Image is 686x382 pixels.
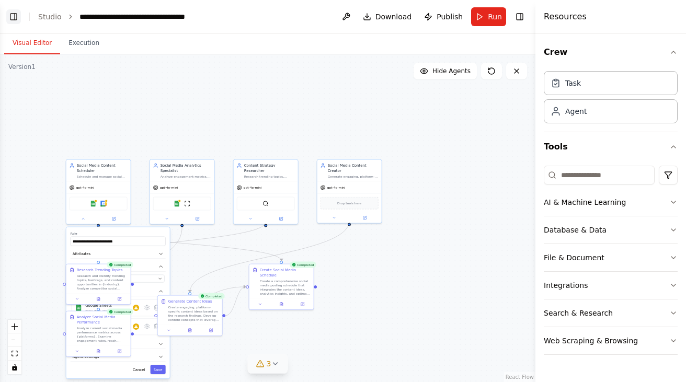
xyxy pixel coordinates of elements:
[71,231,166,236] label: Role
[198,293,225,299] div: Completed
[8,63,36,71] div: Version 1
[471,7,506,26] button: Run
[77,175,128,179] div: Schedule and manage social media content across multiple platforms including {platforms}, ensurin...
[565,78,581,88] div: Task
[544,225,607,235] div: Database & Data
[544,252,604,263] div: File & Document
[260,279,311,296] div: Create a comprehensive social media posting schedule that integrates the content ideas, analytics...
[71,262,166,272] button: Model
[107,309,133,315] div: Completed
[187,221,352,293] g: Edge from c2b274fd-ddc3-4cb8-843c-abddca7ab6f2 to 4be89bbe-40d4-4c96-a2fa-bc724e5745cc
[71,287,166,297] button: Tools
[182,216,212,222] button: Open in side panel
[168,305,219,322] div: Create engaging, platform-specific content ideas based on the research findings. Develop content ...
[202,327,220,333] button: Open in side panel
[488,11,502,22] span: Run
[327,186,346,190] span: gpt-4o-mini
[328,163,379,173] div: Social Media Content Creator
[142,303,152,312] button: Configure tool
[100,201,107,207] img: Google Calendar
[267,358,271,369] span: 3
[420,7,467,26] button: Publish
[38,11,197,22] nav: breadcrumb
[8,320,21,333] button: zoom in
[260,268,311,278] div: Create Social Media Schedule
[375,11,412,22] span: Download
[6,9,21,24] button: Show left sidebar
[506,374,534,380] a: React Flow attribution
[150,365,165,374] button: Save
[4,32,60,54] button: Visual Editor
[73,354,99,360] span: Agent settings
[337,201,361,206] span: Drop tools here
[161,163,211,173] div: Social Media Analytics Specialist
[544,189,678,216] button: AI & Machine Learning
[544,280,588,291] div: Integrations
[71,249,166,259] button: Attributes
[544,308,613,318] div: Search & Research
[73,251,91,257] span: Attributes
[87,296,109,302] button: View output
[544,197,626,207] div: AI & Machine Learning
[71,352,166,362] button: Agent settings
[38,13,62,21] a: Studio
[96,227,185,308] g: Edge from c54cf4d9-3305-48a5-955a-7d4e63a95a7c to 0775e3ca-30a9-4f3f-afea-29857fdd320a
[130,365,148,374] button: Cancel
[77,274,128,291] div: Research and identify trending topics, hashtags, and content opportunities in {industry}. Analyze...
[72,275,165,283] button: OpenAI - gpt-4o-mini
[66,159,131,225] div: Social Media Content SchedulerSchedule and manage social media content across multiple platforms ...
[414,63,477,79] button: Hide Agents
[8,320,21,374] div: React Flow controls
[544,10,587,23] h4: Resources
[85,309,132,313] div: Sync data with Google Sheets
[60,32,108,54] button: Execution
[66,264,131,305] div: CompletedResearch Trending TopicsResearch and identify trending topics, hashtags, and content opp...
[290,262,316,268] div: Completed
[544,272,678,299] button: Integrations
[512,9,527,24] button: Hide right sidebar
[266,216,296,222] button: Open in side panel
[110,348,128,354] button: Open in side panel
[77,163,128,173] div: Social Media Content Scheduler
[174,201,180,207] img: Google Sheets
[184,201,190,207] img: ScrapeWebsiteTool
[8,347,21,361] button: fit view
[134,284,246,337] g: Edge from 0775e3ca-30a9-4f3f-afea-29857fdd320a to f13bff0b-79ed-4951-88d6-164e1064f2e4
[85,303,132,308] div: Google Sheets
[317,159,382,224] div: Social Media Content CreatorGenerate engaging, platform-specific content ideas and create content...
[544,244,678,271] button: File & Document
[432,67,471,75] span: Hide Agents
[544,161,678,363] div: Tools
[544,216,678,244] button: Database & Data
[328,175,379,179] div: Generate engaging, platform-specific content ideas and create content briefs based on trending to...
[544,335,638,346] div: Web Scraping & Browsing
[110,296,128,302] button: Open in side panel
[544,327,678,354] button: Web Scraping & Browsing
[157,295,223,337] div: CompletedGenerate Content IdeasCreate engaging, platform-specific content ideas based on the rese...
[76,186,95,190] span: gpt-4o-mini
[152,322,161,331] button: Delete tool
[270,301,292,307] button: View output
[565,106,587,117] div: Agent
[77,268,123,273] div: Research Trending Topics
[150,159,215,225] div: Social Media Analytics SpecialistAnalyze engagement metrics, track performance across {platforms}...
[77,315,128,325] div: Analyze Social Media Performance
[85,322,133,327] div: Google Calendar
[359,7,416,26] button: Download
[8,361,21,374] button: toggle interactivity
[244,175,295,179] div: Research trending topics, analyze competitor content, and identify content opportunities in {indu...
[77,326,128,343] div: Analyze current social media performance metrics across {platforms}. Examine engagement rates, re...
[71,339,166,349] button: LLM setting
[90,201,96,207] img: Google Sheets
[544,38,678,67] button: Crew
[244,163,295,173] div: Content Strategy Researcher
[160,186,178,190] span: gpt-4o-mini
[142,322,152,331] button: Configure tool
[544,67,678,132] div: Crew
[99,216,129,222] button: Open in side panel
[262,201,269,207] img: SerperDevTool
[66,311,131,357] div: CompletedAnalyze Social Media PerformanceAnalyze current social media performance metrics across ...
[161,175,211,179] div: Analyze engagement metrics, track performance across {platforms}, and provide actionable insights...
[75,304,82,311] img: Google Sheets
[107,262,133,268] div: Completed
